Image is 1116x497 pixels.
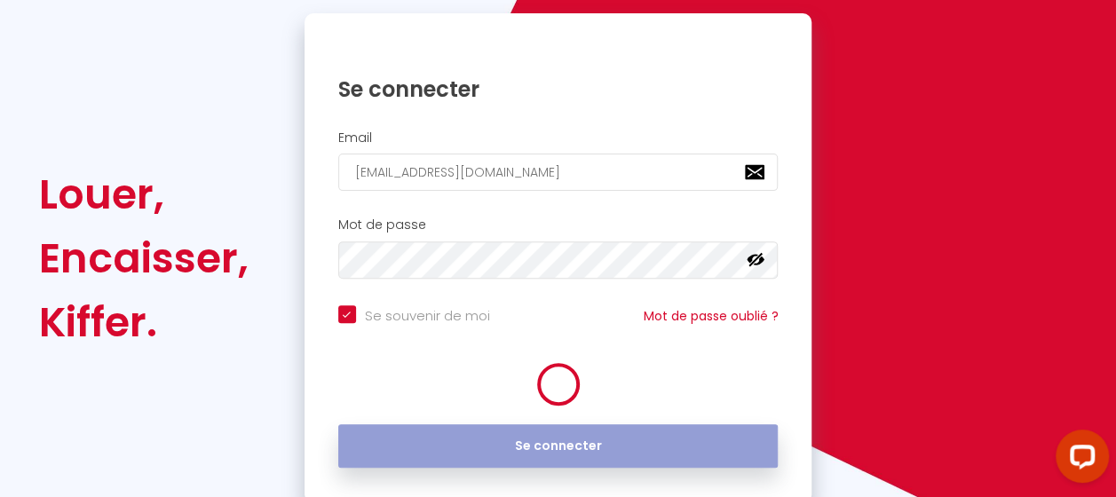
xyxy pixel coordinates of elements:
[338,217,779,233] h2: Mot de passe
[338,130,779,146] h2: Email
[338,75,779,103] h1: Se connecter
[39,290,249,354] div: Kiffer.
[643,307,778,325] a: Mot de passe oublié ?
[39,162,249,226] div: Louer,
[338,154,779,191] input: Ton Email
[39,226,249,290] div: Encaisser,
[1041,422,1116,497] iframe: LiveChat chat widget
[338,424,779,469] button: Se connecter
